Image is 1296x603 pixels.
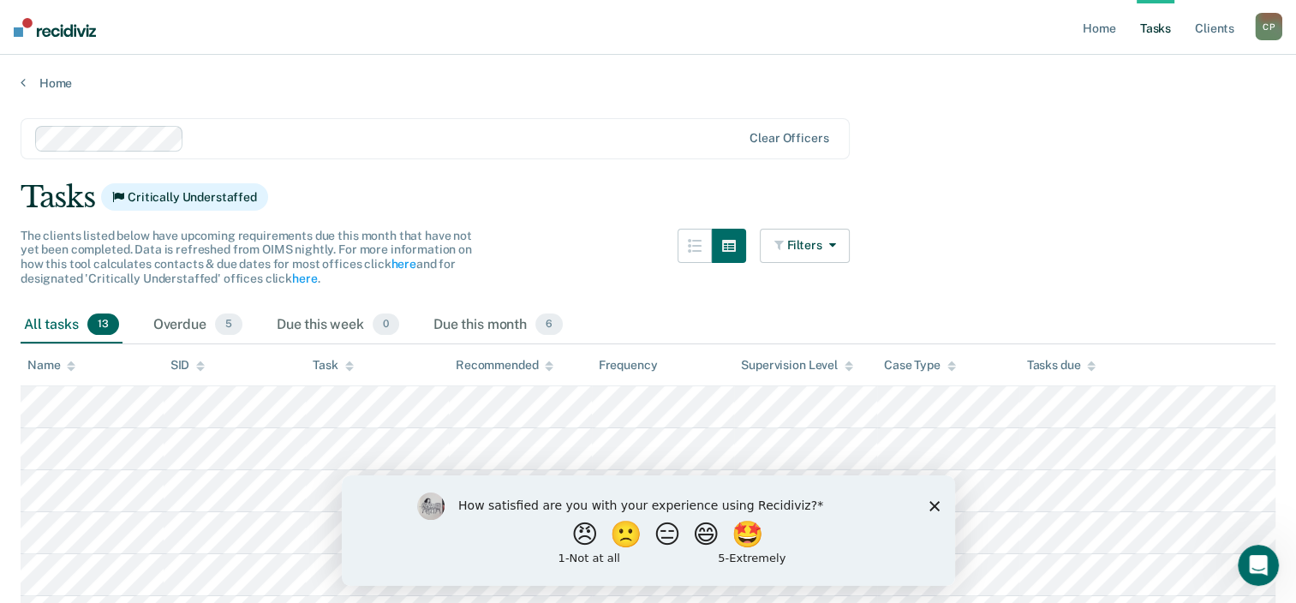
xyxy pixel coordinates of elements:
[170,358,206,373] div: SID
[101,183,268,211] span: Critically Understaffed
[21,75,1275,91] a: Home
[1255,13,1282,40] div: C P
[456,358,553,373] div: Recommended
[21,307,122,344] div: All tasks13
[150,307,246,344] div: Overdue5
[373,313,399,336] span: 0
[215,313,242,336] span: 5
[760,229,851,263] button: Filters
[1026,358,1096,373] div: Tasks due
[87,313,119,336] span: 13
[391,257,415,271] a: here
[884,358,956,373] div: Case Type
[27,358,75,373] div: Name
[14,18,96,37] img: Recidiviz
[599,358,658,373] div: Frequency
[21,180,1275,215] div: Tasks
[1238,545,1279,586] iframe: Intercom live chat
[313,358,353,373] div: Task
[535,313,563,336] span: 6
[1255,13,1282,40] button: CP
[750,131,828,146] div: Clear officers
[430,307,566,344] div: Due this month6
[292,272,317,285] a: here
[741,358,853,373] div: Supervision Level
[21,229,472,285] span: The clients listed below have upcoming requirements due this month that have not yet been complet...
[342,475,955,586] iframe: Survey by Kim from Recidiviz
[273,307,403,344] div: Due this week0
